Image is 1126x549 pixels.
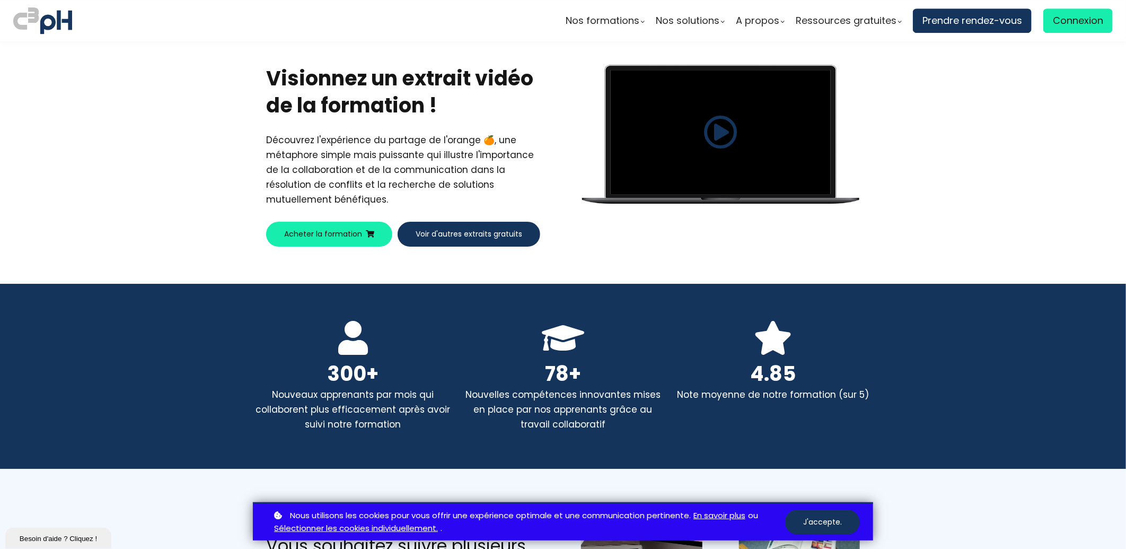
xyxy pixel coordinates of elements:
span: Ressources gratuites [796,13,896,29]
span: Nos formations [566,13,639,29]
button: J'accepte. [785,510,860,535]
h2: Visionnez un extrait vidéo de la formation ! [266,65,545,119]
button: Acheter la formation [266,222,392,247]
img: logo C3PH [13,5,72,36]
span: Voir d'autres extraits gratuits [416,229,522,240]
span: Nos solutions [656,13,719,29]
h2: 4.85 [673,360,873,387]
div: Nouveaux apprenants par mois qui collaborent plus efficacement après avoir suivi notre formation [253,387,453,432]
span: Connexion [1053,13,1103,29]
span: A propos [736,13,779,29]
h2: 300+ [253,360,453,387]
button: Voir d'autres extraits gratuits [398,222,540,247]
div: Découvrez l'expérience du partage de l'orange 🍊, une métaphore simple mais puissante qui illustre... [266,133,545,207]
span: Prendre rendez-vous [922,13,1022,29]
div: Nouvelles compétences innovantes mises en place par nos apprenants grâce au travail collaboratif [463,387,663,432]
a: Sélectionner les cookies individuellement. [274,522,438,535]
p: ou . [271,509,785,536]
div: Note moyenne de notre formation (sur 5) [673,387,873,402]
a: En savoir plus [693,509,745,522]
a: Connexion [1043,8,1113,33]
span: Acheter la formation [284,229,362,240]
iframe: chat widget [5,526,113,549]
span: Nous utilisons les cookies pour vous offrir une expérience optimale et une communication pertinente. [290,509,691,522]
a: Prendre rendez-vous [913,8,1032,33]
h2: 78+ [463,360,663,387]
